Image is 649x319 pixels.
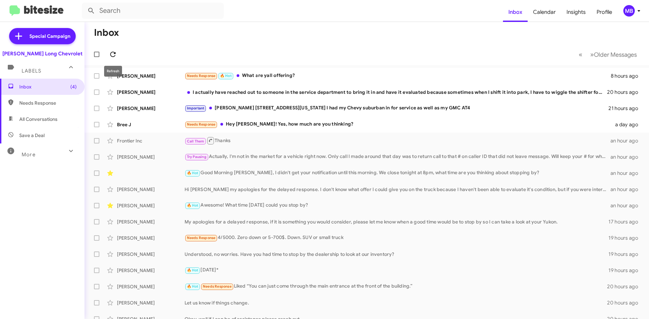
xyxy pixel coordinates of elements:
div: [PERSON_NAME] [117,218,185,225]
div: 4/5000. Zero down or 5-700$. Down. SUV or small truck [185,234,608,242]
button: MB [618,5,642,17]
div: [PERSON_NAME] [117,105,185,112]
span: 🔥 Hot [187,284,198,289]
span: Needs Response [187,122,216,127]
div: an hour ago [610,137,644,144]
span: Try Pausing [187,155,207,159]
span: « [579,50,582,59]
div: Hi [PERSON_NAME] my apologies for the delayed response. I don't know what offer I could give you ... [185,186,610,193]
div: an hour ago [610,186,644,193]
div: 21 hours ago [608,105,644,112]
span: Inbox [19,83,77,90]
span: (4) [70,83,77,90]
div: [PERSON_NAME] [117,186,185,193]
span: Call Them [187,139,205,143]
div: an hour ago [610,202,644,209]
div: [PERSON_NAME] [117,235,185,241]
div: [PERSON_NAME] Long Chevrolet [2,50,82,57]
span: Save a Deal [19,132,45,139]
div: [PERSON_NAME] [117,89,185,96]
div: [PERSON_NAME] [117,251,185,258]
a: Inbox [503,2,528,22]
div: a day ago [611,121,644,128]
span: Older Messages [594,51,637,58]
div: 19 hours ago [608,267,644,274]
div: Actually, I'm not in the market for a vehicle right now. Only call I made around that day was to ... [185,153,610,161]
a: Profile [591,2,618,22]
div: an hour ago [610,154,644,160]
div: Refresh [104,66,122,77]
div: My apologies for a delayed response, if it is something you would consider, please let me know wh... [185,218,608,225]
div: an hour ago [610,170,644,177]
div: 20 hours ago [607,299,644,306]
span: More [22,152,35,158]
div: Liked “You can just come through the main entrance at the front of the building.” [185,283,607,290]
span: 🔥 Hot [220,74,232,78]
div: 20 hours ago [607,89,644,96]
span: Needs Response [187,74,216,78]
button: Next [586,48,641,61]
span: Needs Response [19,100,77,106]
div: [PERSON_NAME] [117,299,185,306]
div: Hey [PERSON_NAME]! Yes, how much are you thinking? [185,121,611,128]
span: Special Campaign [29,33,70,39]
div: [PERSON_NAME] [117,267,185,274]
nav: Page navigation example [575,48,641,61]
span: » [590,50,594,59]
div: Bree J [117,121,185,128]
div: 20 hours ago [607,283,644,290]
a: Special Campaign [9,28,76,44]
div: 17 hours ago [608,218,644,225]
span: Needs Response [203,284,232,289]
div: [PERSON_NAME] [117,202,185,209]
a: Insights [561,2,591,22]
span: Labels [22,68,41,74]
span: Important [187,106,205,110]
span: 🔥 Hot [187,268,198,272]
div: [PERSON_NAME] [STREET_ADDRESS][US_STATE] I had my Chevy suburban in for service as well as my GMC... [185,104,608,112]
div: What are yall offering? [185,72,611,80]
div: [PERSON_NAME] [117,73,185,79]
div: MB [623,5,635,17]
h1: Inbox [94,27,119,38]
div: Understood, no worries. Have you had time to stop by the dealership to look at our inventory? [185,251,608,258]
span: All Conversations [19,116,57,123]
input: Search [82,3,224,19]
div: [DATE]* [185,266,608,274]
div: Frontier Inc [117,137,185,144]
span: Needs Response [187,236,216,240]
div: [PERSON_NAME] [117,154,185,160]
div: Awesome! What time [DATE] could you stop by? [185,202,610,209]
div: 8 hours ago [611,73,644,79]
div: Thanks [185,136,610,145]
span: 🔥 Hot [187,171,198,175]
span: 🔥 Hot [187,203,198,208]
button: Previous [575,48,586,61]
div: 19 hours ago [608,251,644,258]
a: Calendar [528,2,561,22]
div: Let us know if things change. [185,299,607,306]
div: 19 hours ago [608,235,644,241]
div: Good Morning [PERSON_NAME], I didn't get your notification until this morning. We close tonight a... [185,169,610,177]
div: [PERSON_NAME] [117,283,185,290]
div: I actually have reached out to someone in the service department to bring it in and have it evalu... [185,89,607,96]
